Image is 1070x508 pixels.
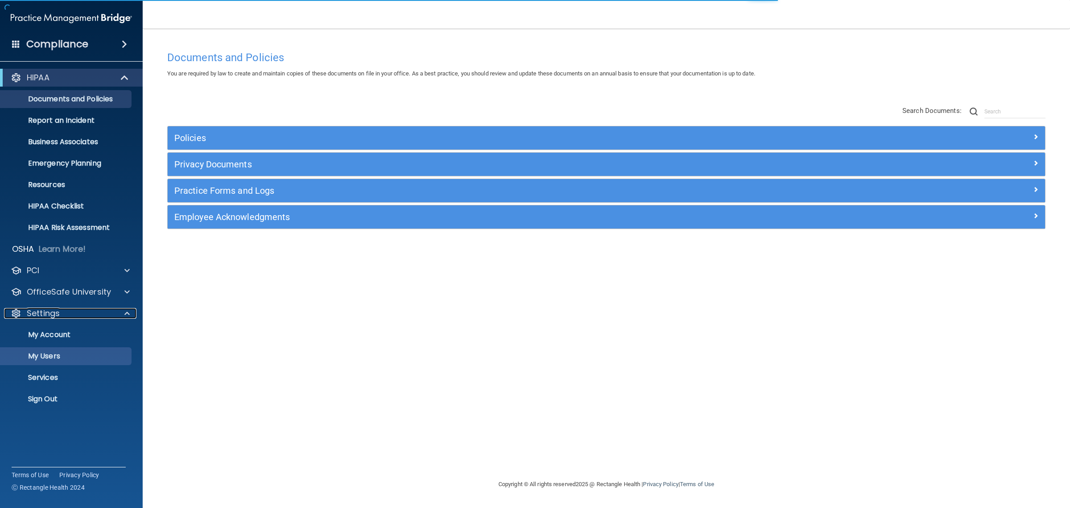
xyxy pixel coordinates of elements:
[12,471,49,479] a: Terms of Use
[6,330,128,339] p: My Account
[174,133,819,143] h5: Policies
[12,244,34,254] p: OSHA
[12,483,85,492] span: Ⓒ Rectangle Health 2024
[6,159,128,168] p: Emergency Planning
[174,183,1038,198] a: Practice Forms and Logs
[174,212,819,222] h5: Employee Acknowledgments
[11,287,130,297] a: OfficeSafe University
[174,186,819,196] h5: Practice Forms and Logs
[174,210,1038,224] a: Employee Acknowledgments
[167,70,755,77] span: You are required by law to create and maintain copies of these documents on file in your office. ...
[27,308,60,319] p: Settings
[6,116,128,125] p: Report an Incident
[11,72,129,83] a: HIPAA
[6,202,128,211] p: HIPAA Checklist
[174,131,1038,145] a: Policies
[6,180,128,189] p: Resources
[27,287,111,297] p: OfficeSafe University
[984,105,1045,118] input: Search
[174,157,1038,171] a: Privacy Documents
[11,265,130,276] a: PCI
[39,244,86,254] p: Learn More!
[6,373,128,382] p: Services
[444,470,769,499] div: Copyright © All rights reserved 2025 @ Rectangle Health | |
[643,481,678,487] a: Privacy Policy
[167,52,1045,63] h4: Documents and Policies
[6,223,128,232] p: HIPAA Risk Assessment
[11,9,132,27] img: PMB logo
[174,159,819,169] h5: Privacy Documents
[970,108,978,116] img: ic-search.3b580494.png
[59,471,99,479] a: Privacy Policy
[6,352,128,361] p: My Users
[902,107,962,115] span: Search Documents:
[6,95,128,104] p: Documents and Policies
[27,72,49,83] p: HIPAA
[27,265,39,276] p: PCI
[680,481,714,487] a: Terms of Use
[11,308,130,319] a: Settings
[6,395,128,404] p: Sign Out
[6,137,128,146] p: Business Associates
[916,446,1059,481] iframe: Drift Widget Chat Controller
[26,38,88,50] h4: Compliance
